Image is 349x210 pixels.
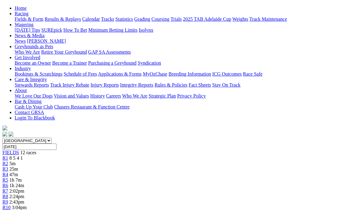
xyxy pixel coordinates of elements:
a: MyOzChase [143,71,167,77]
a: Stay On Track [212,82,240,87]
a: Track Injury Rebate [50,82,89,87]
a: News [15,38,26,44]
a: [DATE] Tips [15,27,40,33]
div: Get Involved [15,60,347,66]
a: R9 [2,199,8,205]
a: Results & Replays [45,16,81,22]
a: Isolynx [139,27,153,33]
a: History [90,93,105,98]
span: 12 races [20,150,36,155]
a: Vision and Values [54,93,89,98]
a: Tracks [101,16,114,22]
span: 2:43pm [9,199,24,205]
a: Coursing [151,16,169,22]
a: Stewards Reports [15,82,49,87]
a: Racing [15,11,28,16]
a: Contact GRSA [15,110,44,115]
a: Purchasing a Greyhound [88,60,136,66]
a: Who We Are [122,93,147,98]
a: R5 [2,177,8,183]
a: Login To Blackbook [15,115,55,120]
div: Industry [15,71,347,77]
a: Cash Up Your Club [15,104,53,109]
img: twitter.svg [9,132,13,137]
img: facebook.svg [2,132,7,137]
a: Calendar [82,16,100,22]
a: Grading [134,16,150,22]
a: Privacy Policy [177,93,206,98]
span: 1h 24m [9,183,24,188]
a: Rules & Policies [155,82,187,87]
a: R4 [2,172,8,177]
a: Bar & Dining [15,99,42,104]
a: About [15,88,27,93]
a: SUREpick [41,27,62,33]
a: Fields & Form [15,16,43,22]
a: Strategic Plan [149,93,176,98]
a: Track Maintenance [249,16,287,22]
a: Become a Trainer [52,60,87,66]
div: Bar & Dining [15,104,347,110]
a: Minimum Betting Limits [88,27,137,33]
a: Fact Sheets [189,82,211,87]
div: Greyhounds as Pets [15,49,347,55]
a: Home [15,5,27,11]
a: FIELDS [2,150,19,155]
span: 2:24pm [9,194,24,199]
span: 1h 7m [9,177,22,183]
a: R7 [2,188,8,194]
input: Select date [2,144,56,150]
a: 2025 TAB Adelaide Cup [183,16,231,22]
a: Industry [15,66,31,71]
span: 3:04pm [12,205,27,210]
span: 47m [9,172,18,177]
a: GAP SA Assessments [88,49,131,55]
a: R6 [2,183,8,188]
a: Become an Owner [15,60,51,66]
a: R8 [2,194,8,199]
a: Breeding Information [169,71,211,77]
a: Careers [106,93,121,98]
div: News & Media [15,38,347,44]
a: Syndication [138,60,161,66]
a: Chasers Restaurant & Function Centre [54,104,129,109]
span: 8 5 4 1 [9,155,23,161]
a: Greyhounds as Pets [15,44,53,49]
span: 2:02pm [9,188,24,194]
a: Who We Are [15,49,40,55]
a: Injury Reports [90,82,119,87]
a: News & Media [15,33,45,38]
a: R3 [2,166,8,172]
a: Get Involved [15,55,40,60]
div: Wagering [15,27,347,33]
a: Schedule of Fees [64,71,97,77]
a: R2 [2,161,8,166]
a: Statistics [115,16,133,22]
a: Weights [232,16,248,22]
span: R10 [2,205,11,210]
a: Trials [170,16,182,22]
a: Race Safe [243,71,262,77]
div: Care & Integrity [15,82,347,88]
a: How To Bet [64,27,87,33]
a: [PERSON_NAME] [27,38,66,44]
div: Racing [15,16,347,22]
a: ICG Outcomes [212,71,242,77]
span: 5m [9,161,16,166]
img: logo-grsa-white.png [2,126,7,130]
span: 25m [9,166,18,172]
a: Wagering [15,22,34,27]
a: Bookings & Scratchings [15,71,62,77]
a: We Love Our Dogs [15,93,53,98]
div: About [15,93,347,99]
a: R1 [2,155,8,161]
